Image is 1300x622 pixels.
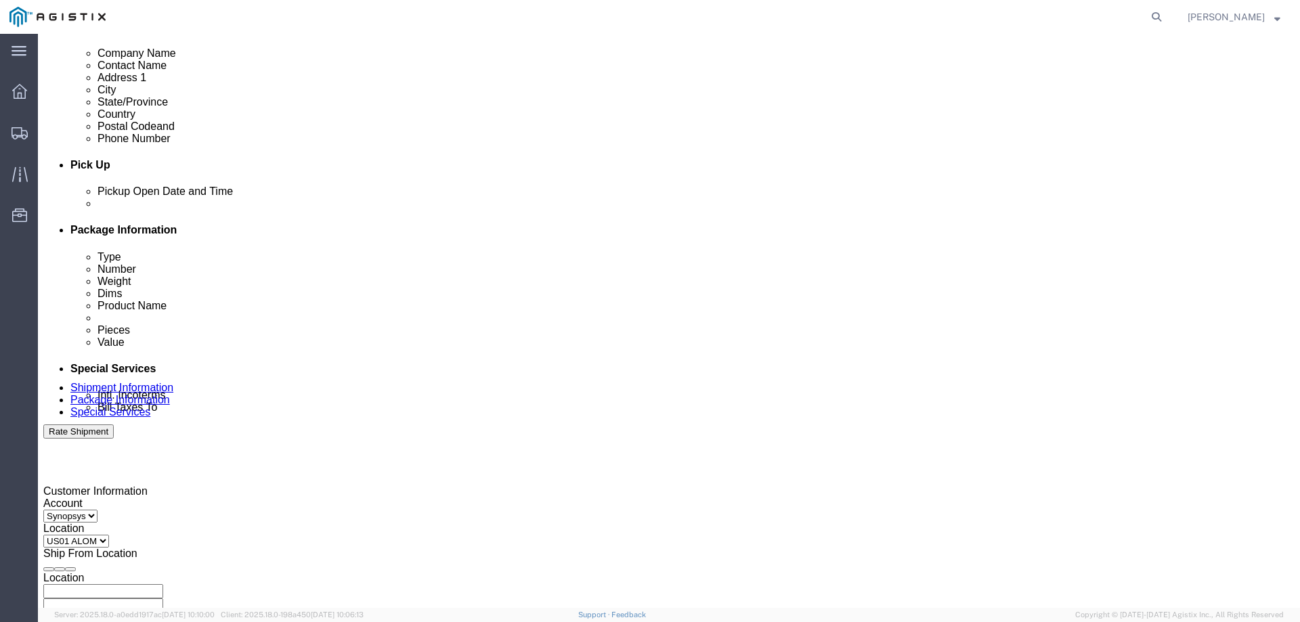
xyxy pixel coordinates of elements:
a: Feedback [611,610,646,619]
img: logo [9,7,106,27]
span: Mansi Somaiya [1188,9,1265,24]
span: Client: 2025.18.0-198a450 [221,610,364,619]
span: Copyright © [DATE]-[DATE] Agistix Inc., All Rights Reserved [1075,609,1284,621]
button: [PERSON_NAME] [1187,9,1281,25]
iframe: FS Legacy Container [38,34,1300,608]
span: [DATE] 10:06:13 [311,610,364,619]
a: Support [578,610,612,619]
span: Server: 2025.18.0-a0edd1917ac [54,610,215,619]
span: [DATE] 10:10:00 [162,610,215,619]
